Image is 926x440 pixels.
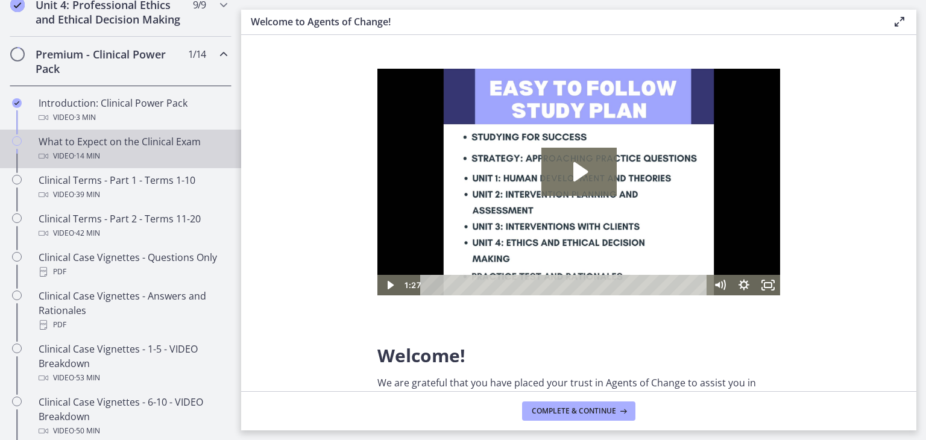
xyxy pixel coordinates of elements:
div: Clinical Case Vignettes - Answers and Rationales [39,289,227,332]
span: · 14 min [74,149,100,163]
button: Play Video: c1o6hcmjueu5qasqsu00.mp4 [164,79,239,127]
span: Complete & continue [532,406,616,416]
div: Video [39,149,227,163]
button: Mute [330,206,354,227]
div: Clinical Case Vignettes - Questions Only [39,250,227,279]
button: Fullscreen [379,206,403,227]
div: Clinical Case Vignettes - 6-10 - VIDEO Breakdown [39,395,227,438]
div: What to Expect on the Clinical Exam [39,134,227,163]
div: Video [39,424,227,438]
h2: Premium - Clinical Power Pack [36,47,183,76]
h3: Welcome to Agents of Change! [251,14,873,29]
div: Video [39,226,227,240]
span: · 42 min [74,226,100,240]
div: Video [39,110,227,125]
div: Video [39,371,227,385]
div: Clinical Terms - Part 2 - Terms 11-20 [39,212,227,240]
div: PDF [39,318,227,332]
div: Playbar [52,206,324,227]
span: 1 / 14 [188,47,206,61]
span: Welcome! [377,343,465,368]
span: · 39 min [74,187,100,202]
i: Completed [12,98,22,108]
div: Introduction: Clinical Power Pack [39,96,227,125]
div: PDF [39,265,227,279]
button: Complete & continue [522,401,635,421]
span: · 53 min [74,371,100,385]
div: Clinical Terms - Part 1 - Terms 1-10 [39,173,227,202]
span: · 50 min [74,424,100,438]
div: Clinical Case Vignettes - 1-5 - VIDEO Breakdown [39,342,227,385]
div: Video [39,187,227,202]
span: · 3 min [74,110,96,125]
p: We are grateful that you have placed your trust in Agents of Change to assist you in preparing fo... [377,376,780,419]
button: Show settings menu [354,206,379,227]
